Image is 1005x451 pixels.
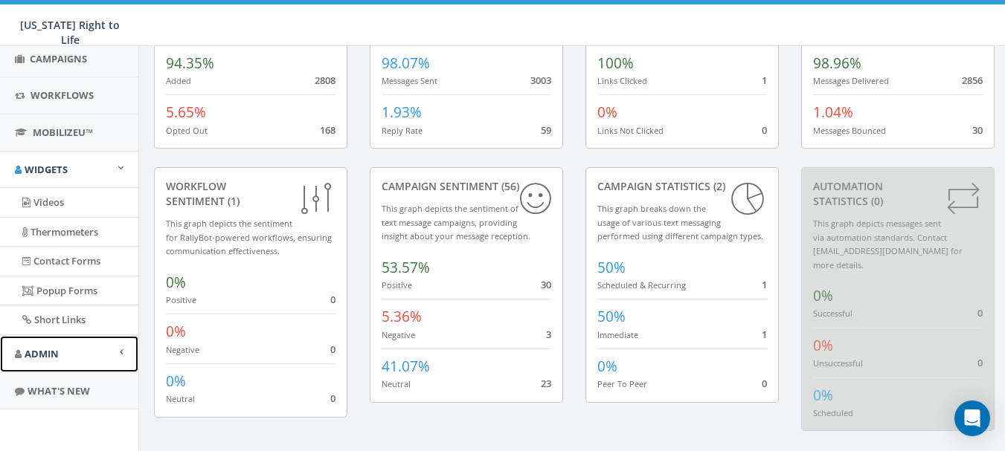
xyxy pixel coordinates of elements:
[962,74,983,87] span: 2856
[868,194,883,208] span: (0)
[546,328,551,341] span: 3
[977,306,983,319] span: 0
[498,179,519,193] span: (56)
[762,278,767,291] span: 1
[382,203,530,241] small: This graph depicts the sentiment of text message campaigns, providing insight about your message ...
[597,329,638,340] small: Immediate
[813,125,886,136] small: Messages Bounced
[225,194,240,208] span: (1)
[813,218,963,270] small: This graph depicts messages sent via automation standards. Contact [EMAIL_ADDRESS][DOMAIN_NAME] f...
[166,294,196,305] small: Positive
[762,328,767,341] span: 1
[382,125,423,136] small: Reply Rate
[762,74,767,87] span: 1
[597,307,626,326] span: 50%
[762,377,767,390] span: 0
[813,336,833,355] span: 0%
[166,103,206,122] span: 5.65%
[330,293,335,306] span: 0
[597,258,626,277] span: 50%
[382,329,415,340] small: Negative
[813,286,833,305] span: 0%
[315,74,335,87] span: 2808
[597,75,647,86] small: Links Clicked
[762,123,767,137] span: 0
[813,103,853,122] span: 1.04%
[382,53,430,73] span: 98.07%
[25,163,68,176] span: Widgets
[20,18,120,47] span: [US_STATE] Right to Life
[166,371,186,391] span: 0%
[166,218,332,256] small: This graph depicts the sentiment for RallyBot-powered workflows, ensuring communication effective...
[597,103,617,122] span: 0%
[541,123,551,137] span: 59
[382,103,422,122] span: 1.93%
[597,125,664,136] small: Links Not Clicked
[30,88,94,102] span: Workflows
[813,357,863,369] small: Unsuccessful
[530,74,551,87] span: 3003
[28,384,90,398] span: What's New
[954,400,990,436] div: Open Intercom Messenger
[25,347,59,360] span: Admin
[597,53,634,73] span: 100%
[813,53,861,73] span: 98.96%
[597,279,686,291] small: Scheduled & Recurring
[166,393,195,404] small: Neutral
[382,179,551,194] div: Campaign Sentiment
[813,75,889,86] small: Messages Delivered
[597,378,647,389] small: Peer To Peer
[166,179,335,209] div: Workflow Sentiment
[166,344,199,355] small: Negative
[330,392,335,405] span: 0
[541,377,551,390] span: 23
[977,356,983,369] span: 0
[166,273,186,292] span: 0%
[166,125,208,136] small: Opted Out
[33,126,93,139] span: MobilizeU™
[597,179,767,194] div: Campaign Statistics
[382,357,430,376] span: 41.07%
[166,322,186,341] span: 0%
[597,357,617,376] span: 0%
[320,123,335,137] span: 168
[382,258,430,277] span: 53.57%
[813,308,853,319] small: Successful
[972,123,983,137] span: 30
[166,53,214,73] span: 94.35%
[382,279,412,291] small: Positive
[541,278,551,291] span: 30
[710,179,725,193] span: (2)
[813,386,833,405] span: 0%
[330,343,335,356] span: 0
[813,179,983,209] div: Automation Statistics
[30,52,87,65] span: Campaigns
[813,407,853,418] small: Scheduled
[382,307,422,326] span: 5.36%
[597,203,763,241] small: This graph breaks down the usage of various text messaging performed using different campaign types.
[166,75,191,86] small: Added
[382,378,411,389] small: Neutral
[382,75,437,86] small: Messages Sent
